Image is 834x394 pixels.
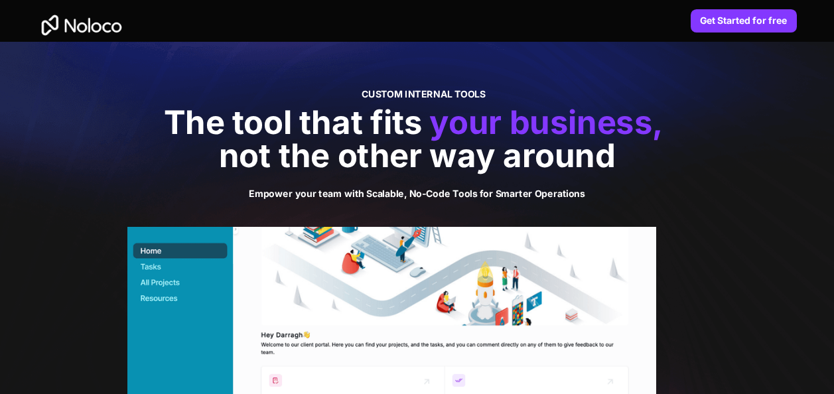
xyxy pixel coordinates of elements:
span: The tool that fits [164,102,422,141]
span: not the other way around [219,136,616,175]
span: CUSTOM INTERNAL TOOLS [362,88,486,99]
strong: Empower your team with Scalable, No-Code Tools for Smarter Operations [248,188,585,199]
span: your business, [429,102,663,141]
a: Get Started for free [691,9,798,33]
strong: Get Started for free [700,15,787,26]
